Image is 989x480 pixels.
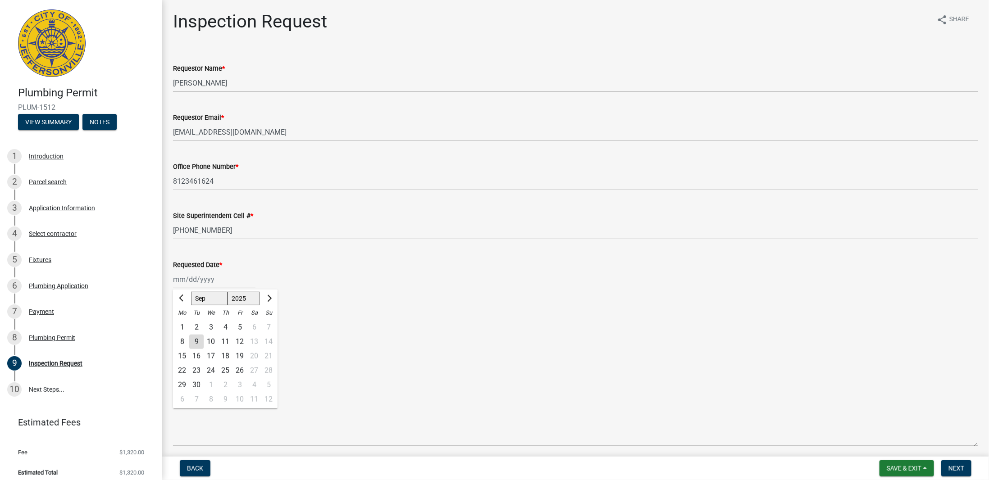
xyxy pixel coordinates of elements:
div: 15 [175,349,189,363]
button: Back [180,460,210,476]
button: Save & Exit [880,460,934,476]
label: Office Phone Number [173,164,238,170]
div: 12 [232,335,247,349]
div: Mo [175,306,189,320]
span: $1,320.00 [119,449,144,455]
div: 6 [175,392,189,407]
div: 8 [204,392,218,407]
div: 3 [204,320,218,335]
div: Sa [247,306,261,320]
div: 19 [232,349,247,363]
div: 1 [204,378,218,392]
div: 2 [7,175,22,189]
button: Previous month [177,291,187,306]
div: 8 [175,335,189,349]
div: 30 [189,378,204,392]
button: shareShare [930,11,976,28]
div: Thursday, October 9, 2025 [218,392,232,407]
div: 8 [7,331,22,345]
div: Fr [232,306,247,320]
div: Wednesday, September 10, 2025 [204,335,218,349]
div: 5 [232,320,247,335]
div: 3 [7,201,22,215]
div: 1 [175,320,189,335]
div: Plumbing Application [29,283,88,289]
div: Select contractor [29,231,77,237]
span: Save & Exit [887,465,921,472]
div: Friday, October 10, 2025 [232,392,247,407]
div: 4 [218,320,232,335]
span: Estimated Total [18,470,58,475]
div: Fixtures [29,257,51,263]
div: 18 [218,349,232,363]
span: PLUM-1512 [18,103,144,112]
div: 2 [218,378,232,392]
i: share [937,14,948,25]
div: Monday, September 22, 2025 [175,363,189,378]
div: 23 [189,363,204,378]
div: Th [218,306,232,320]
div: 2 [189,320,204,335]
div: 6 [7,279,22,293]
div: Tu [189,306,204,320]
div: Application Information [29,205,95,211]
div: Friday, September 5, 2025 [232,320,247,335]
div: Friday, October 3, 2025 [232,378,247,392]
div: 22 [175,363,189,378]
h1: Inspection Request [173,11,327,32]
div: Plumbing Permit [29,335,75,341]
div: Tuesday, September 30, 2025 [189,378,204,392]
div: 7 [189,392,204,407]
img: City of Jeffersonville, Indiana [18,9,86,77]
span: Next [948,465,964,472]
div: Tuesday, September 2, 2025 [189,320,204,335]
div: 16 [189,349,204,363]
div: Monday, September 1, 2025 [175,320,189,335]
select: Select month [191,292,228,305]
div: 9 [7,356,22,371]
div: Wednesday, September 24, 2025 [204,363,218,378]
a: Estimated Fees [7,413,148,431]
label: Requested Date [173,262,222,268]
div: 29 [175,378,189,392]
div: Monday, October 6, 2025 [175,392,189,407]
wm-modal-confirm: Summary [18,119,79,126]
h4: Plumbing Permit [18,86,155,100]
div: Monday, September 15, 2025 [175,349,189,363]
div: We [204,306,218,320]
div: Friday, September 12, 2025 [232,335,247,349]
div: Wednesday, September 3, 2025 [204,320,218,335]
div: Tuesday, September 23, 2025 [189,363,204,378]
button: Notes [82,114,117,130]
div: Friday, September 19, 2025 [232,349,247,363]
span: Back [187,465,203,472]
div: Tuesday, September 16, 2025 [189,349,204,363]
div: 10 [204,335,218,349]
div: 26 [232,363,247,378]
div: Thursday, October 2, 2025 [218,378,232,392]
div: Introduction [29,153,64,159]
div: Tuesday, September 9, 2025 [189,335,204,349]
div: 24 [204,363,218,378]
div: Wednesday, October 1, 2025 [204,378,218,392]
div: Monday, September 8, 2025 [175,335,189,349]
div: Thursday, September 25, 2025 [218,363,232,378]
button: Next month [263,291,274,306]
div: 11 [218,335,232,349]
div: Friday, September 26, 2025 [232,363,247,378]
span: Share [949,14,969,25]
div: Thursday, September 4, 2025 [218,320,232,335]
label: Requestor Name [173,66,225,72]
div: 9 [218,392,232,407]
input: mm/dd/yyyy [173,270,255,289]
div: 5 [7,253,22,267]
div: 1 [7,149,22,163]
div: Inspection Request [29,360,82,367]
div: Wednesday, September 17, 2025 [204,349,218,363]
div: 10 [232,392,247,407]
div: 4 [7,226,22,241]
div: Thursday, September 18, 2025 [218,349,232,363]
label: Requestor Email [173,115,224,121]
div: 25 [218,363,232,378]
button: Next [941,460,971,476]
